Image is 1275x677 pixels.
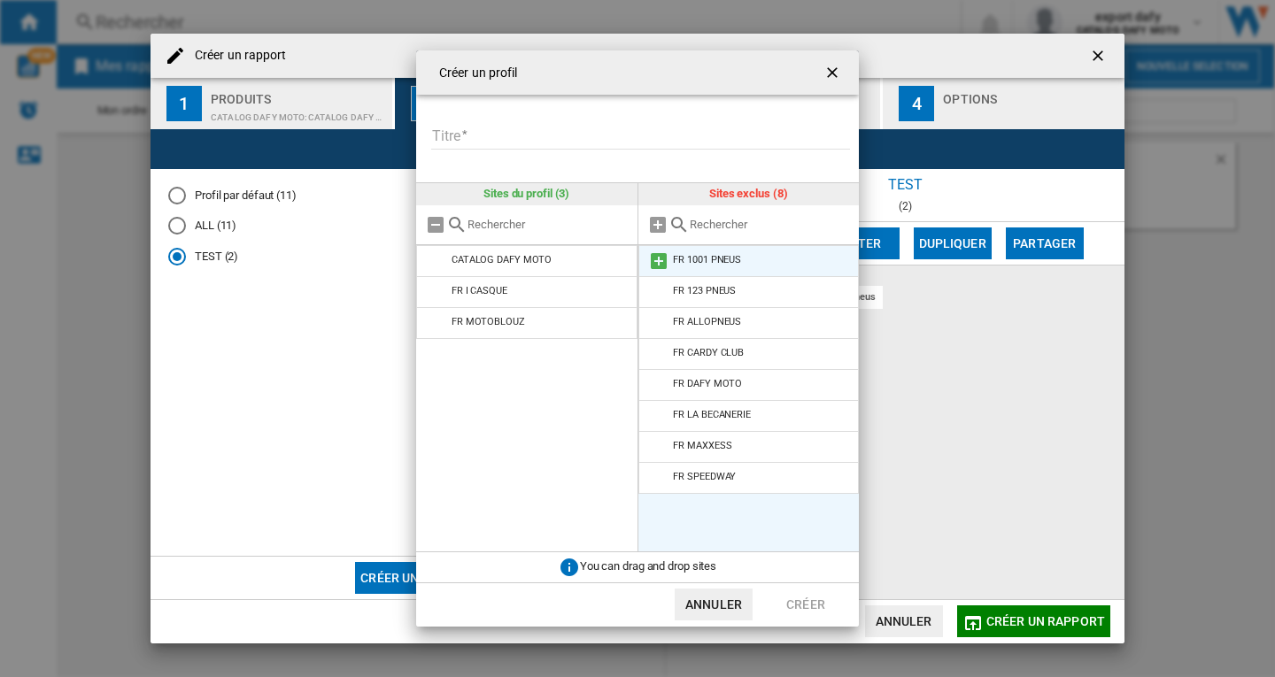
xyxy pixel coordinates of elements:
div: FR I CASQUE [452,285,507,296]
button: getI18NText('BUTTONS.CLOSE_DIALOG') [816,55,852,90]
md-icon: Tout retirer [425,214,446,235]
div: FR CARDY CLUB [673,347,744,358]
button: Créer [767,589,845,620]
div: Sites du profil (3) [416,183,637,204]
div: CATALOG DAFY MOTO [452,254,552,265]
md-icon: Tout ajouter [647,214,668,235]
h4: Créer un profil [430,65,518,82]
div: FR MOTOBLOUZ [452,316,525,327]
input: Rechercher [690,218,851,231]
div: FR ALLOPNEUS [673,316,741,327]
div: FR DAFY MOTO [673,378,742,389]
span: You can drag and drop sites [580,559,716,573]
div: Sites exclus (8) [638,183,860,204]
div: FR MAXXESS [673,440,731,451]
div: FR SPEEDWAY [673,471,736,482]
button: Annuler [675,589,753,620]
input: Rechercher [467,218,629,231]
div: FR LA BECANERIE [673,409,751,420]
ng-md-icon: getI18NText('BUTTONS.CLOSE_DIALOG') [823,64,845,85]
div: FR 1001 PNEUS [673,254,741,265]
div: FR 123 PNEUS [673,285,736,296]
